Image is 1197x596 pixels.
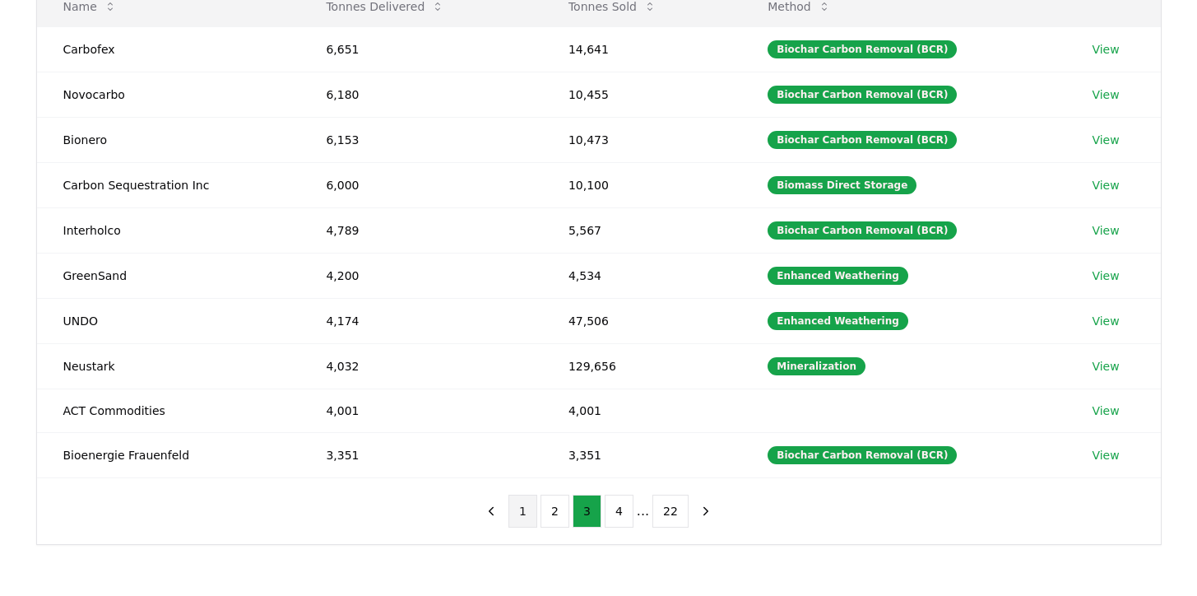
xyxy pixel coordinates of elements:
[542,432,741,477] td: 3,351
[768,267,908,285] div: Enhanced Weathering
[768,221,957,240] div: Biochar Carbon Removal (BCR)
[37,72,300,117] td: Novocarbo
[37,207,300,253] td: Interholco
[768,176,916,194] div: Biomass Direct Storage
[542,72,741,117] td: 10,455
[299,72,541,117] td: 6,180
[1092,41,1119,58] a: View
[605,495,633,528] button: 4
[768,86,957,104] div: Biochar Carbon Removal (BCR)
[768,357,865,375] div: Mineralization
[652,495,689,528] button: 22
[299,432,541,477] td: 3,351
[37,432,300,477] td: Bioenergie Frauenfeld
[637,501,649,521] li: ...
[299,26,541,72] td: 6,651
[768,40,957,58] div: Biochar Carbon Removal (BCR)
[1092,358,1119,375] a: View
[508,495,537,528] button: 1
[541,495,569,528] button: 2
[542,162,741,207] td: 10,100
[299,298,541,343] td: 4,174
[299,253,541,298] td: 4,200
[768,312,908,330] div: Enhanced Weathering
[542,117,741,162] td: 10,473
[542,343,741,389] td: 129,656
[299,389,541,432] td: 4,001
[299,117,541,162] td: 6,153
[542,207,741,253] td: 5,567
[1092,222,1119,239] a: View
[768,131,957,149] div: Biochar Carbon Removal (BCR)
[1092,403,1119,419] a: View
[573,495,601,528] button: 3
[542,253,741,298] td: 4,534
[542,389,741,432] td: 4,001
[1092,132,1119,148] a: View
[299,343,541,389] td: 4,032
[37,117,300,162] td: Bionero
[768,446,957,464] div: Biochar Carbon Removal (BCR)
[37,162,300,207] td: Carbon Sequestration Inc
[542,298,741,343] td: 47,506
[37,389,300,432] td: ACT Commodities
[1092,447,1119,463] a: View
[37,253,300,298] td: GreenSand
[1092,86,1119,103] a: View
[692,495,720,528] button: next page
[299,207,541,253] td: 4,789
[1092,313,1119,329] a: View
[542,26,741,72] td: 14,641
[37,298,300,343] td: UNDO
[1092,268,1119,284] a: View
[37,343,300,389] td: Neustark
[1092,177,1119,193] a: View
[477,495,505,528] button: previous page
[37,26,300,72] td: Carbofex
[299,162,541,207] td: 6,000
